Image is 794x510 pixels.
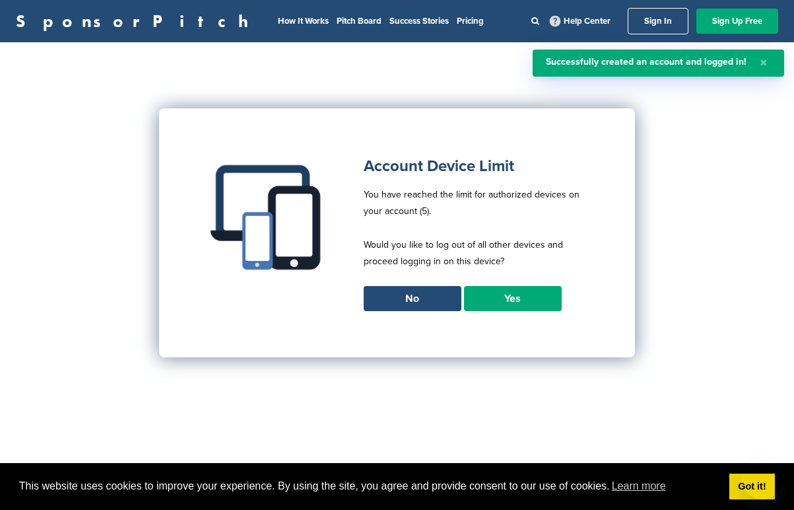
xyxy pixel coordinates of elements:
a: SponsorPitch [16,13,257,30]
a: How It Works [278,16,329,26]
span: This website uses cookies to improve your experience. By using the site, you agree and provide co... [19,476,719,496]
img: Multiple devices [205,155,331,280]
a: Pricing [457,16,484,26]
a: Success Stories [389,16,449,26]
h1: Account Device Limit [364,155,589,178]
iframe: Button to launch messaging window [741,457,783,499]
div: Successfully created an account and logged in! [546,57,746,67]
a: learn more about cookies [610,476,668,496]
button: Close [756,57,771,69]
a: Yes [464,286,562,311]
a: Sign Up Free [696,9,778,34]
a: Sign In [628,8,688,34]
a: Help Center [547,13,613,29]
a: dismiss cookie message [729,474,775,500]
a: Pitch Board [337,16,381,26]
p: You have reached the limit for authorized devices on your account (5). Would you like to log out ... [364,186,589,286]
a: No [364,286,461,311]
